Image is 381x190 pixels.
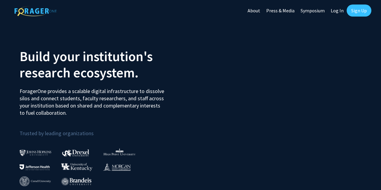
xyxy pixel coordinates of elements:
[103,163,131,171] img: Morgan State University
[61,163,92,171] img: University of Kentucky
[20,176,51,186] img: Cornell University
[20,164,50,170] img: Thomas Jefferson University
[20,150,52,156] img: Johns Hopkins University
[14,6,57,16] img: ForagerOne Logo
[20,83,166,117] p: ForagerOne provides a scalable digital infrastructure to dissolve silos and connect students, fac...
[104,148,136,155] img: High Point University
[20,121,186,138] p: Trusted by leading organizations
[61,178,92,185] img: Brandeis University
[347,5,371,17] a: Sign Up
[20,48,186,81] h2: Build your institution's research ecosystem.
[62,149,89,156] img: Drexel University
